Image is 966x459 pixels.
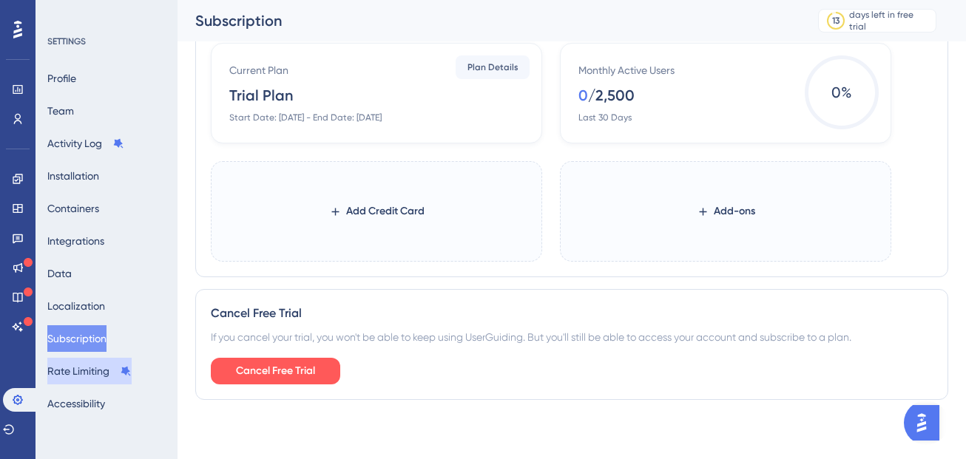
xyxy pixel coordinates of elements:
button: Integrations [47,228,104,254]
iframe: UserGuiding AI Assistant Launcher [904,401,948,445]
button: Rate Limiting [47,358,132,384]
div: days left in free trial [849,9,931,33]
button: Localization [47,293,105,319]
div: If you cancel your trial, you won't be able to keep using UserGuiding. But you'll still be able t... [211,328,933,346]
div: SETTINGS [47,35,167,47]
div: Cancel Free Trial [211,305,933,322]
button: Activity Log [47,130,124,157]
div: Current Plan [229,61,288,79]
button: Installation [47,163,99,189]
div: Trial Plan [229,85,293,106]
button: Profile [47,65,76,92]
span: 0 % [805,55,879,129]
button: Plan Details [456,55,530,79]
span: Add-ons [714,203,755,220]
span: Add Credit Card [346,203,425,220]
div: 0 [578,85,588,106]
button: Subscription [47,325,107,352]
button: Containers [47,195,99,222]
div: Monthly Active Users [578,61,675,79]
button: Team [47,98,74,124]
span: Plan Details [467,61,519,73]
div: Subscription [195,10,781,31]
button: Cancel Free Trial [211,358,340,384]
div: Start Date: [DATE] - End Date: [DATE] [229,112,382,123]
button: Add-ons [673,198,779,225]
div: Last 30 Days [578,112,632,123]
button: Add Credit Card [305,198,448,225]
div: 13 [832,15,840,27]
button: Data [47,260,72,287]
div: / 2,500 [588,85,635,106]
button: Accessibility [47,390,105,417]
span: Cancel Free Trial [236,362,315,380]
